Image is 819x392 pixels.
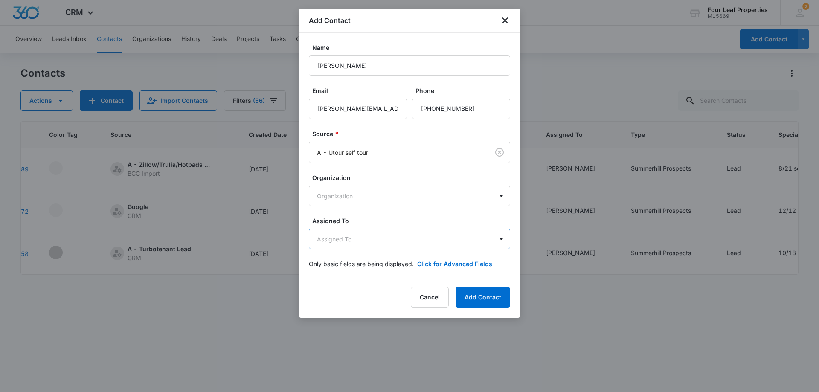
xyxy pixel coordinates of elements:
[309,55,510,76] input: Name
[312,86,410,95] label: Email
[312,129,514,138] label: Source
[309,259,414,268] p: Only basic fields are being displayed.
[312,43,514,52] label: Name
[417,259,492,268] button: Click for Advanced Fields
[412,99,510,119] input: Phone
[312,173,514,182] label: Organization
[411,287,449,308] button: Cancel
[415,86,514,95] label: Phone
[309,15,351,26] h1: Add Contact
[493,145,506,159] button: Clear
[312,216,514,225] label: Assigned To
[309,99,407,119] input: Email
[456,287,510,308] button: Add Contact
[500,15,510,26] button: close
